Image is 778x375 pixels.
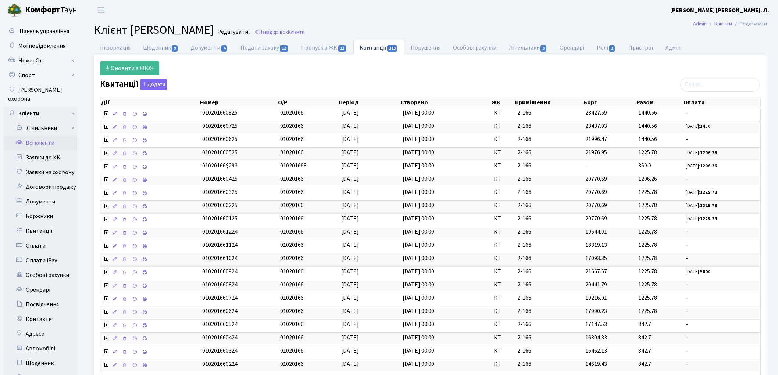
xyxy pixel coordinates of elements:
[280,254,304,262] span: 01020166
[585,135,607,143] span: 21996.47
[494,109,511,117] span: КТ
[280,228,304,236] span: 01020166
[585,175,607,183] span: 20770.69
[686,307,757,315] span: -
[700,268,710,275] b: 5800
[585,228,607,236] span: 19544.91
[280,307,304,315] span: 01020166
[686,320,757,329] span: -
[638,188,657,196] span: 1225.78
[700,149,717,156] b: 1206.26
[609,45,615,52] span: 1
[494,201,511,210] span: КТ
[403,109,434,117] span: [DATE] 00:00
[341,201,359,209] span: [DATE]
[4,136,77,150] a: Всі клієнти
[494,307,511,315] span: КТ
[638,201,657,209] span: 1225.78
[585,333,607,342] span: 16304.83
[503,40,553,55] a: Лічильники
[403,201,434,209] span: [DATE] 00:00
[280,214,304,223] span: 01020166
[353,40,404,55] a: Квитанції
[4,150,77,165] a: Заявки до КК
[100,79,167,90] label: Квитанції
[638,320,651,328] span: 842.7
[8,121,77,136] a: Лічильники
[18,42,65,50] span: Мої повідомлення
[137,40,185,55] a: Щоденник
[341,228,359,236] span: [DATE]
[585,188,607,196] span: 20770.69
[517,254,579,263] span: 2-166
[403,333,434,342] span: [DATE] 00:00
[4,39,77,53] a: Мої повідомлення
[4,282,77,297] a: Орендарі
[280,333,304,342] span: 01020166
[403,148,434,156] span: [DATE] 00:00
[4,312,77,327] a: Контакти
[638,360,651,368] span: 842.7
[494,281,511,289] span: КТ
[494,122,511,130] span: КТ
[338,97,400,108] th: Період
[341,307,359,315] span: [DATE]
[700,189,717,196] b: 1225.78
[4,194,77,209] a: Документи
[202,294,238,302] span: 010201660724
[199,97,277,108] th: Номер
[341,360,359,368] span: [DATE]
[4,268,77,282] a: Особові рахунки
[403,175,434,183] span: [DATE] 00:00
[341,148,359,156] span: [DATE]
[638,294,657,302] span: 1225.78
[341,122,359,130] span: [DATE]
[341,175,359,183] span: [DATE]
[683,97,760,108] th: Оплати
[517,122,579,130] span: 2-166
[280,241,304,249] span: 01020166
[700,216,717,222] b: 1225.78
[686,360,757,368] span: -
[94,22,214,39] span: Клієнт [PERSON_NAME]
[638,175,657,183] span: 1206.26
[403,281,434,289] span: [DATE] 00:00
[280,45,288,52] span: 12
[686,109,757,117] span: -
[139,77,167,90] a: Додати
[686,202,717,209] small: [DATE]:
[403,162,434,170] span: [DATE] 00:00
[202,214,238,223] span: 010201660125
[234,40,295,55] a: Подати заявку
[280,347,304,355] span: 01020166
[494,333,511,342] span: КТ
[403,122,434,130] span: [DATE] 00:00
[341,281,359,289] span: [DATE]
[202,109,238,117] span: 010201660825
[221,45,227,52] span: 4
[254,29,304,36] a: Назад до всіхКлієнти
[100,61,159,75] a: Оновити з ЖКХ+
[280,294,304,302] span: 01020166
[585,214,607,223] span: 20770.69
[517,281,579,289] span: 2-166
[341,109,359,117] span: [DATE]
[585,307,607,315] span: 17990.23
[585,360,607,368] span: 14619.43
[700,123,710,130] b: 1450
[202,333,238,342] span: 010201660424
[517,294,579,302] span: 2-166
[517,214,579,223] span: 2-166
[4,68,77,83] a: Спорт
[638,228,657,236] span: 1225.78
[202,228,238,236] span: 010201661224
[280,175,304,183] span: 01020166
[280,201,304,209] span: 01020166
[280,162,307,170] span: 010201668
[659,40,687,55] a: Адмін
[341,241,359,249] span: [DATE]
[387,45,397,52] span: 113
[7,3,22,18] img: logo.png
[517,148,579,157] span: 2-166
[341,294,359,302] span: [DATE]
